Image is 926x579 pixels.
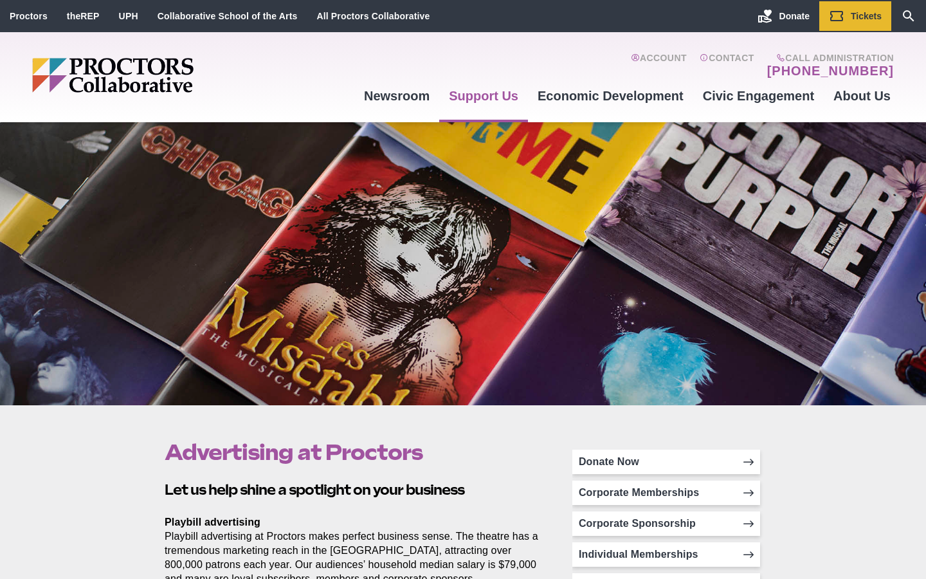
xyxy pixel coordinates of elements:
[528,78,693,113] a: Economic Development
[891,1,926,31] a: Search
[572,481,760,505] a: Corporate Memberships
[572,511,760,536] a: Corporate Sponsorship
[10,11,48,21] a: Proctors
[316,11,430,21] a: All Proctors Collaborative
[693,78,824,113] a: Civic Engagement
[439,78,528,113] a: Support Us
[67,11,100,21] a: theREP
[700,53,754,78] a: Contact
[158,11,298,21] a: Collaborative School of the Arts
[779,11,810,21] span: Donate
[748,1,819,31] a: Donate
[572,450,760,474] a: Donate Now
[165,440,543,464] h1: Advertising at Proctors
[119,11,138,21] a: UPH
[165,480,543,500] h2: Let us help shine a spotlight on your business
[767,63,894,78] a: [PHONE_NUMBER]
[354,78,439,113] a: Newsroom
[819,1,891,31] a: Tickets
[32,58,293,93] img: Proctors logo
[572,542,760,567] a: Individual Memberships
[824,78,900,113] a: About Us
[631,53,687,78] a: Account
[165,517,260,528] strong: Playbill advertising
[851,11,882,21] span: Tickets
[763,53,894,63] span: Call Administration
